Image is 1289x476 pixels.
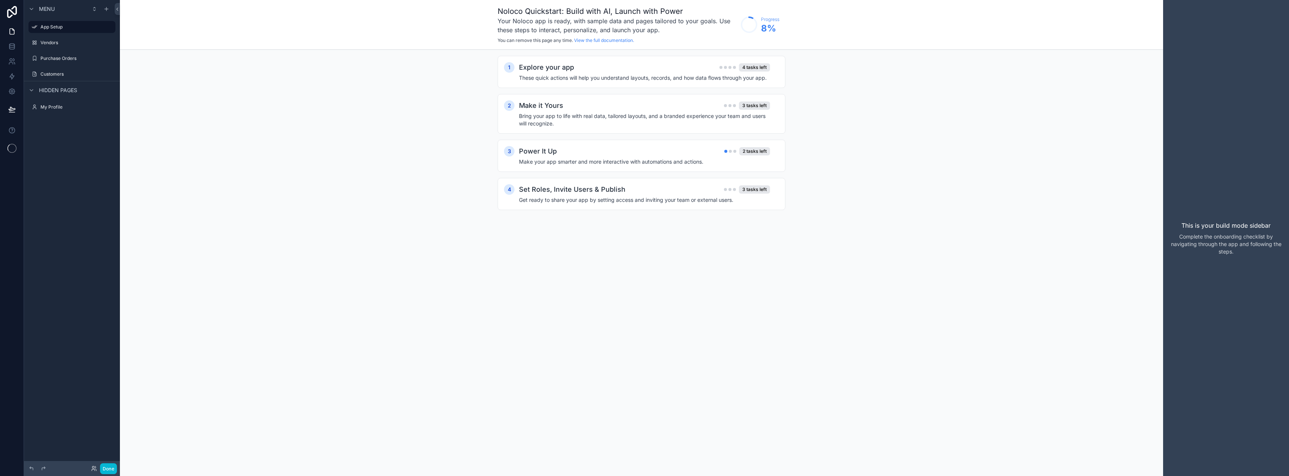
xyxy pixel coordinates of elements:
[40,40,114,46] label: Vendors
[39,5,55,13] span: Menu
[1169,233,1283,255] p: Complete the onboarding checklist by navigating through the app and following the steps.
[40,24,111,30] label: App Setup
[40,55,114,61] label: Purchase Orders
[39,87,77,94] span: Hidden pages
[40,71,114,77] label: Customers
[498,37,573,43] span: You can remove this page any time.
[498,16,737,34] h3: Your Noloco app is ready, with sample data and pages tailored to your goals. Use these steps to i...
[761,22,779,34] span: 8 %
[1181,221,1271,230] p: This is your build mode sidebar
[761,16,779,22] span: Progress
[574,37,634,43] a: View the full documentation.
[28,101,115,113] a: My Profile
[28,52,115,64] a: Purchase Orders
[498,6,737,16] h1: Noloco Quickstart: Build with AI, Launch with Power
[100,463,117,474] button: Done
[28,21,115,33] a: App Setup
[28,68,115,80] a: Customers
[28,37,115,49] a: Vendors
[40,104,114,110] label: My Profile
